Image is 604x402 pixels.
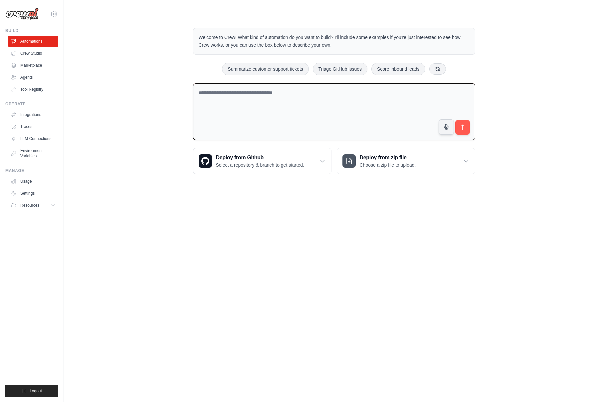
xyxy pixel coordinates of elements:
[199,34,470,49] p: Welcome to Crew! What kind of automation do you want to build? I'll include some examples if you'...
[5,168,58,173] div: Manage
[8,36,58,47] a: Automations
[8,121,58,132] a: Traces
[222,63,308,75] button: Summarize customer support tickets
[477,361,580,383] p: Describe the automation you want to build, select an example option, or use the microphone to spe...
[313,63,367,75] button: Triage GitHub issues
[5,8,39,20] img: Logo
[20,203,39,208] span: Resources
[5,101,58,107] div: Operate
[8,72,58,83] a: Agents
[8,188,58,199] a: Settings
[216,162,304,168] p: Select a repository & branch to get started.
[8,200,58,211] button: Resources
[30,388,42,394] span: Logout
[8,133,58,144] a: LLM Connections
[482,342,496,347] span: Step 1
[360,154,416,162] h3: Deploy from zip file
[477,350,580,359] h3: Create an automation
[8,60,58,71] a: Marketplace
[360,162,416,168] p: Choose a zip file to upload.
[8,109,58,120] a: Integrations
[571,370,604,402] iframe: Chat Widget
[8,176,58,187] a: Usage
[8,48,58,59] a: Crew Studio
[216,154,304,162] h3: Deploy from Github
[8,84,58,95] a: Tool Registry
[5,28,58,33] div: Build
[5,385,58,397] button: Logout
[584,341,589,346] button: Close walkthrough
[371,63,425,75] button: Score inbound leads
[8,145,58,161] a: Environment Variables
